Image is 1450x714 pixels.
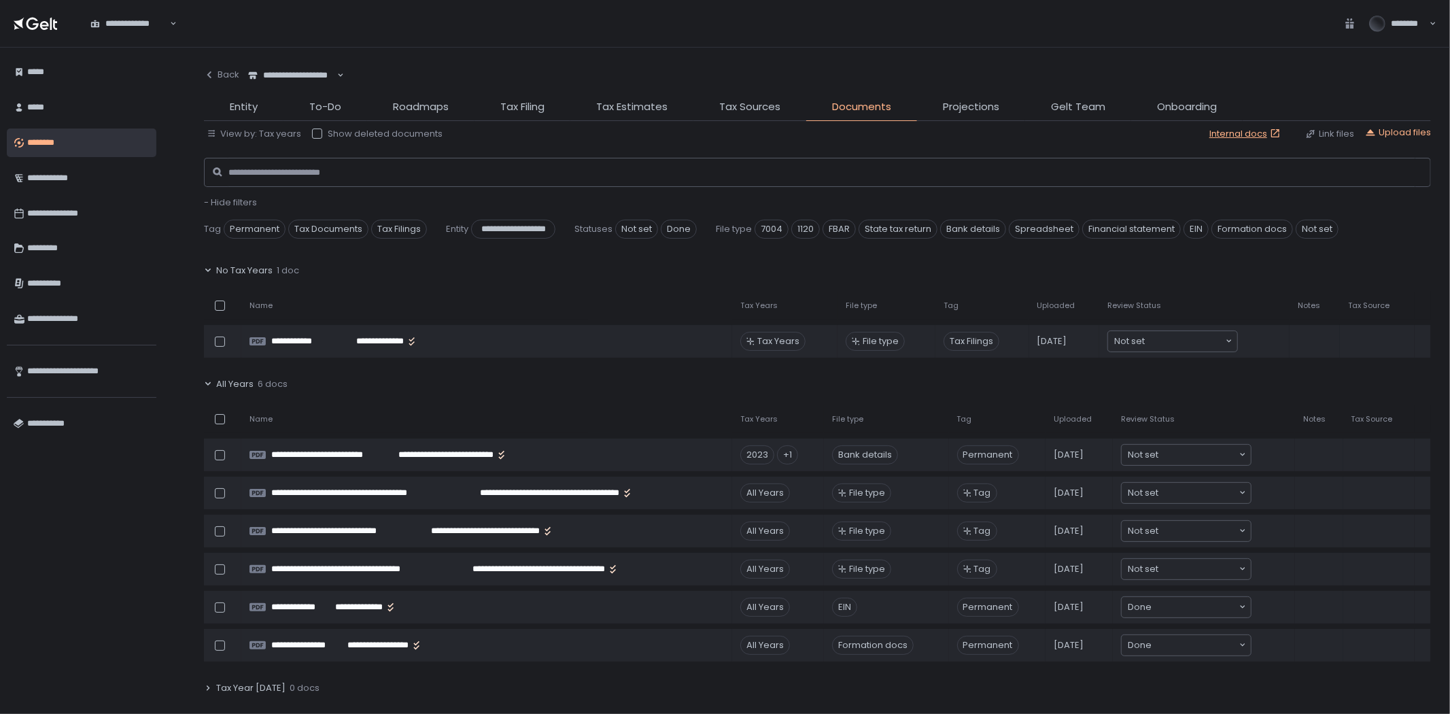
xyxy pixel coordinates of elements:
[940,220,1006,239] span: Bank details
[1298,301,1320,311] span: Notes
[1158,524,1238,538] input: Search for option
[1122,483,1251,503] div: Search for option
[1128,562,1158,576] span: Not set
[288,220,368,239] span: Tax Documents
[740,560,790,579] div: All Years
[596,99,668,115] span: Tax Estimates
[277,265,299,277] span: 1 doc
[1107,301,1161,311] span: Review Status
[740,598,790,617] div: All Years
[1209,128,1283,140] a: Internal docs
[1128,448,1158,462] span: Not set
[1037,335,1067,347] span: [DATE]
[615,220,658,239] span: Not set
[1054,487,1084,499] span: [DATE]
[1054,601,1084,613] span: [DATE]
[1211,220,1293,239] span: Formation docs
[216,378,254,390] span: All Years
[832,636,914,655] div: Formation docs
[832,598,857,617] div: EIN
[849,563,885,575] span: File type
[757,335,799,347] span: Tax Years
[371,220,427,239] span: Tax Filings
[1122,597,1251,617] div: Search for option
[823,220,856,239] span: FBAR
[216,265,273,277] span: No Tax Years
[216,682,286,694] span: Tax Year [DATE]
[1122,635,1251,656] div: Search for option
[1054,525,1084,537] span: [DATE]
[290,682,320,694] span: 0 docs
[957,598,1019,617] span: Permanent
[1296,220,1339,239] span: Not set
[1152,600,1238,614] input: Search for option
[309,99,341,115] span: To-Do
[1305,128,1354,140] button: Link files
[168,17,169,31] input: Search for option
[204,223,221,235] span: Tag
[859,220,937,239] span: State tax return
[974,563,991,575] span: Tag
[1351,414,1393,424] span: Tax Source
[1051,99,1105,115] span: Gelt Team
[849,487,885,499] span: File type
[1054,449,1084,461] span: [DATE]
[207,128,301,140] button: View by: Tax years
[791,220,820,239] span: 1120
[1128,600,1152,614] span: Done
[740,301,778,311] span: Tax Years
[944,301,959,311] span: Tag
[574,223,612,235] span: Statuses
[204,197,257,209] button: - Hide filters
[1114,335,1145,348] span: Not set
[1054,414,1092,424] span: Uploaded
[1122,445,1251,465] div: Search for option
[719,99,780,115] span: Tax Sources
[500,99,545,115] span: Tax Filing
[204,69,239,81] div: Back
[1145,335,1224,348] input: Search for option
[740,636,790,655] div: All Years
[224,220,286,239] span: Permanent
[1157,99,1217,115] span: Onboarding
[239,61,344,90] div: Search for option
[1122,521,1251,541] div: Search for option
[832,414,863,424] span: File type
[1128,486,1158,500] span: Not set
[1184,220,1209,239] span: EIN
[943,99,999,115] span: Projections
[1158,486,1238,500] input: Search for option
[661,220,697,239] span: Done
[957,636,1019,655] span: Permanent
[1054,639,1084,651] span: [DATE]
[863,335,899,347] span: File type
[716,223,752,235] span: File type
[1128,639,1152,652] span: Done
[849,525,885,537] span: File type
[1303,414,1326,424] span: Notes
[446,223,468,235] span: Entity
[740,483,790,503] div: All Years
[1009,220,1080,239] span: Spreadsheet
[230,99,258,115] span: Entity
[1365,126,1431,139] div: Upload files
[832,99,891,115] span: Documents
[957,445,1019,464] span: Permanent
[1054,563,1084,575] span: [DATE]
[1158,448,1238,462] input: Search for option
[740,445,774,464] div: 2023
[1108,331,1237,352] div: Search for option
[944,332,999,351] span: Tax Filings
[249,301,273,311] span: Name
[249,414,273,424] span: Name
[974,487,991,499] span: Tag
[82,9,177,37] div: Search for option
[335,69,336,82] input: Search for option
[957,414,972,424] span: Tag
[974,525,991,537] span: Tag
[1037,301,1075,311] span: Uploaded
[204,61,239,88] button: Back
[740,522,790,541] div: All Years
